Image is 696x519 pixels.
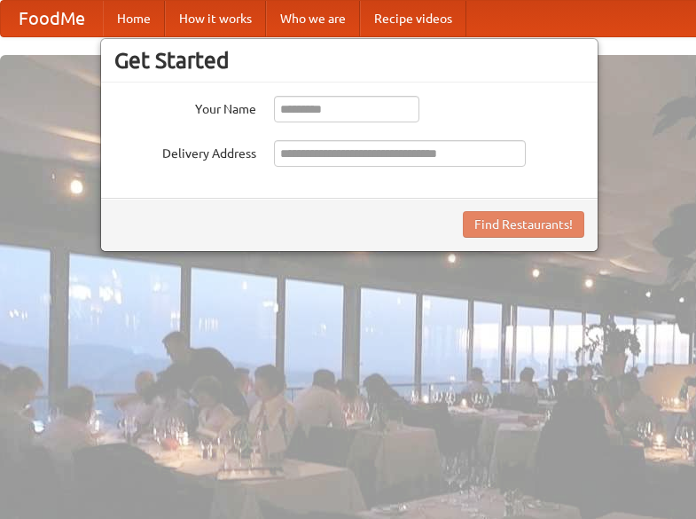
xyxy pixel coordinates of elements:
[103,1,165,36] a: Home
[165,1,266,36] a: How it works
[1,1,103,36] a: FoodMe
[114,140,256,162] label: Delivery Address
[463,211,584,238] button: Find Restaurants!
[360,1,466,36] a: Recipe videos
[114,96,256,118] label: Your Name
[114,47,584,74] h3: Get Started
[266,1,360,36] a: Who we are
